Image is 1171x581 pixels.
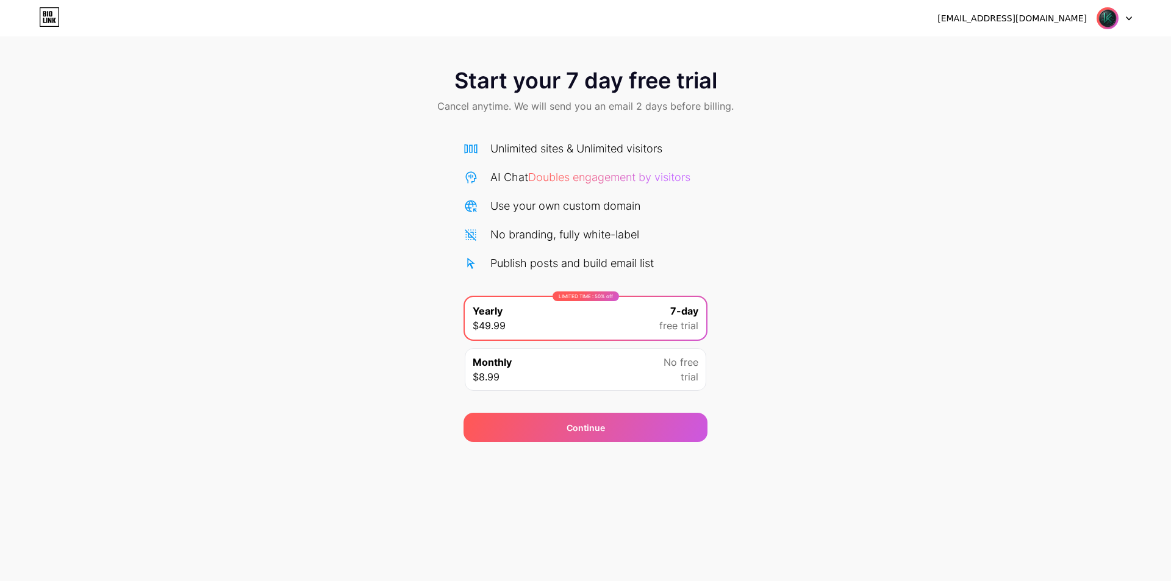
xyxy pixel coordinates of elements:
span: $49.99 [473,318,506,333]
span: No free [664,355,698,369]
div: AI Chat [490,169,690,185]
span: Doubles engagement by visitors [528,171,690,184]
span: Monthly [473,355,512,369]
span: 7-day [670,304,698,318]
span: trial [681,369,698,384]
span: free trial [659,318,698,333]
span: Cancel anytime. We will send you an email 2 days before billing. [437,99,734,113]
div: Publish posts and build email list [490,255,654,271]
span: $8.99 [473,369,500,384]
div: No branding, fully white-label [490,226,639,243]
span: Start your 7 day free trial [454,68,717,93]
div: Continue [567,421,605,434]
span: Yearly [473,304,503,318]
img: lkcrypto [1096,7,1119,30]
div: [EMAIL_ADDRESS][DOMAIN_NAME] [937,12,1087,25]
div: Use your own custom domain [490,198,640,214]
div: LIMITED TIME : 50% off [553,291,619,301]
div: Unlimited sites & Unlimited visitors [490,140,662,157]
